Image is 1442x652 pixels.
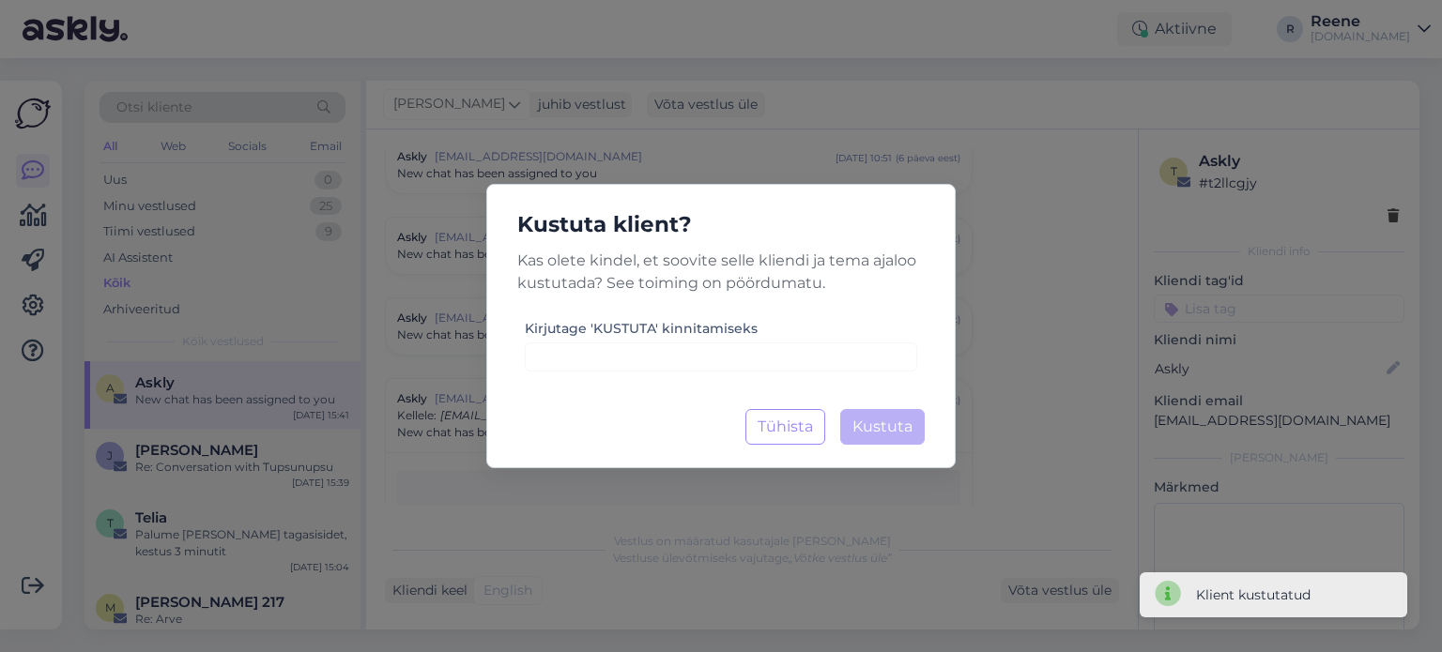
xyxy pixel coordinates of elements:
span: Kustuta [852,417,913,435]
label: Kirjutage 'KUSTUTA' kinnitamiseks [525,319,758,339]
button: Kustuta [840,409,925,445]
p: Kas olete kindel, et soovite selle kliendi ja tema ajaloo kustutada? See toiming on pöördumatu. [502,250,940,295]
h5: Kustuta klient? [502,207,940,242]
button: Tühista [745,409,825,445]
